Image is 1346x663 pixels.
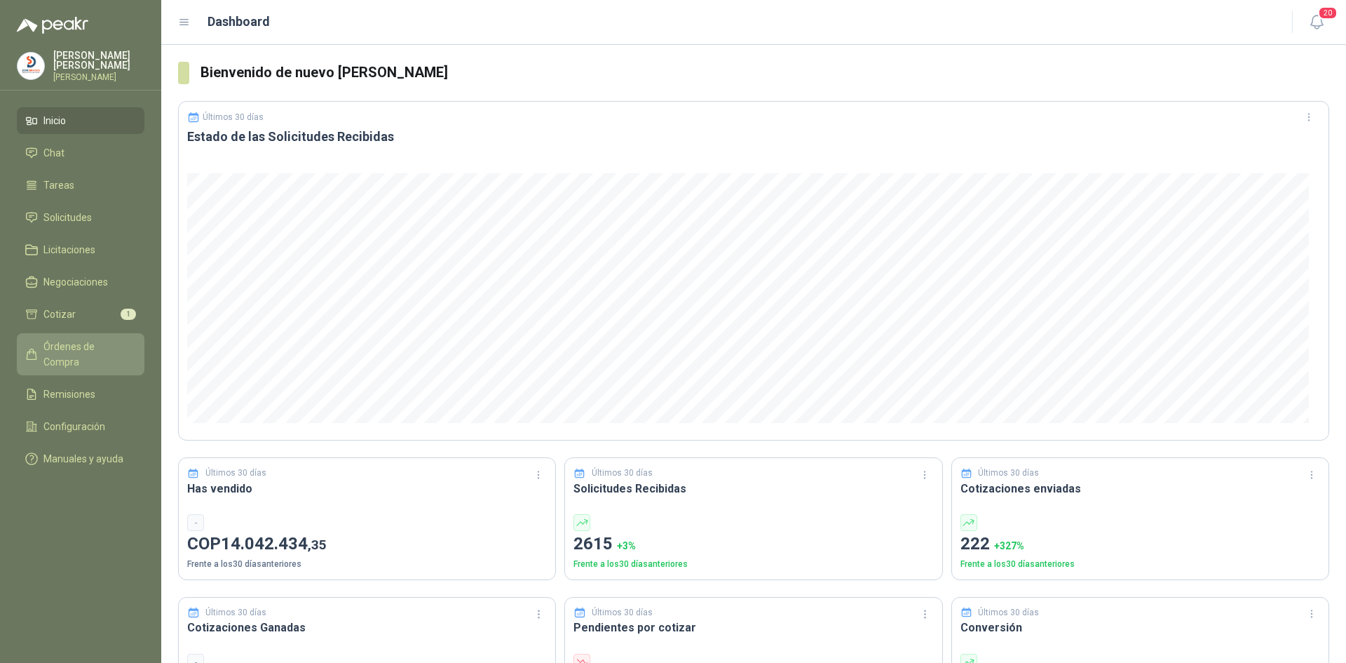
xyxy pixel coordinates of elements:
p: Últimos 30 días [205,606,266,620]
h3: Solicitudes Recibidas [573,480,933,497]
span: Manuales y ayuda [43,451,123,467]
p: Últimos 30 días [978,467,1039,480]
h3: Cotizaciones Ganadas [187,619,547,636]
span: Inicio [43,113,66,128]
p: Frente a los 30 días anteriores [187,558,547,571]
span: Cotizar [43,307,76,322]
p: Últimos 30 días [205,467,266,480]
span: Órdenes de Compra [43,339,131,370]
a: Licitaciones [17,236,144,263]
div: - [187,514,204,531]
span: 14.042.434 [221,534,327,554]
a: Remisiones [17,381,144,408]
span: Configuración [43,419,105,434]
span: Remisiones [43,387,95,402]
a: Negociaciones [17,269,144,295]
a: Chat [17,140,144,166]
p: COP [187,531,547,558]
a: Inicio [17,107,144,134]
a: Tareas [17,172,144,199]
a: Solicitudes [17,204,144,231]
span: Chat [43,145,64,161]
h3: Bienvenido de nuevo [PERSON_NAME] [200,62,1329,83]
p: Últimos 30 días [592,467,653,480]
p: [PERSON_NAME] [53,73,144,81]
span: + 3 % [617,540,636,551]
h3: Has vendido [187,480,547,497]
img: Company Logo [18,53,44,79]
a: Órdenes de Compra [17,333,144,375]
span: 1 [121,309,136,320]
a: Manuales y ayuda [17,446,144,472]
span: Licitaciones [43,242,95,257]
img: Logo peakr [17,17,88,34]
h1: Dashboard [208,12,270,32]
span: Solicitudes [43,210,92,225]
p: 222 [960,531,1320,558]
a: Configuración [17,413,144,440]
h3: Estado de las Solicitudes Recibidas [187,128,1320,145]
h3: Conversión [960,619,1320,636]
span: Tareas [43,178,74,193]
p: Frente a los 30 días anteriores [573,558,933,571]
p: Últimos 30 días [592,606,653,620]
p: Últimos 30 días [203,112,264,122]
h3: Cotizaciones enviadas [960,480,1320,497]
span: ,35 [308,537,327,553]
h3: Pendientes por cotizar [573,619,933,636]
p: [PERSON_NAME] [PERSON_NAME] [53,51,144,70]
span: 20 [1318,6,1338,20]
p: Últimos 30 días [978,606,1039,620]
span: Negociaciones [43,274,108,290]
p: 2615 [573,531,933,558]
a: Cotizar1 [17,301,144,328]
p: Frente a los 30 días anteriores [960,558,1320,571]
button: 20 [1304,10,1329,35]
span: + 327 % [994,540,1024,551]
